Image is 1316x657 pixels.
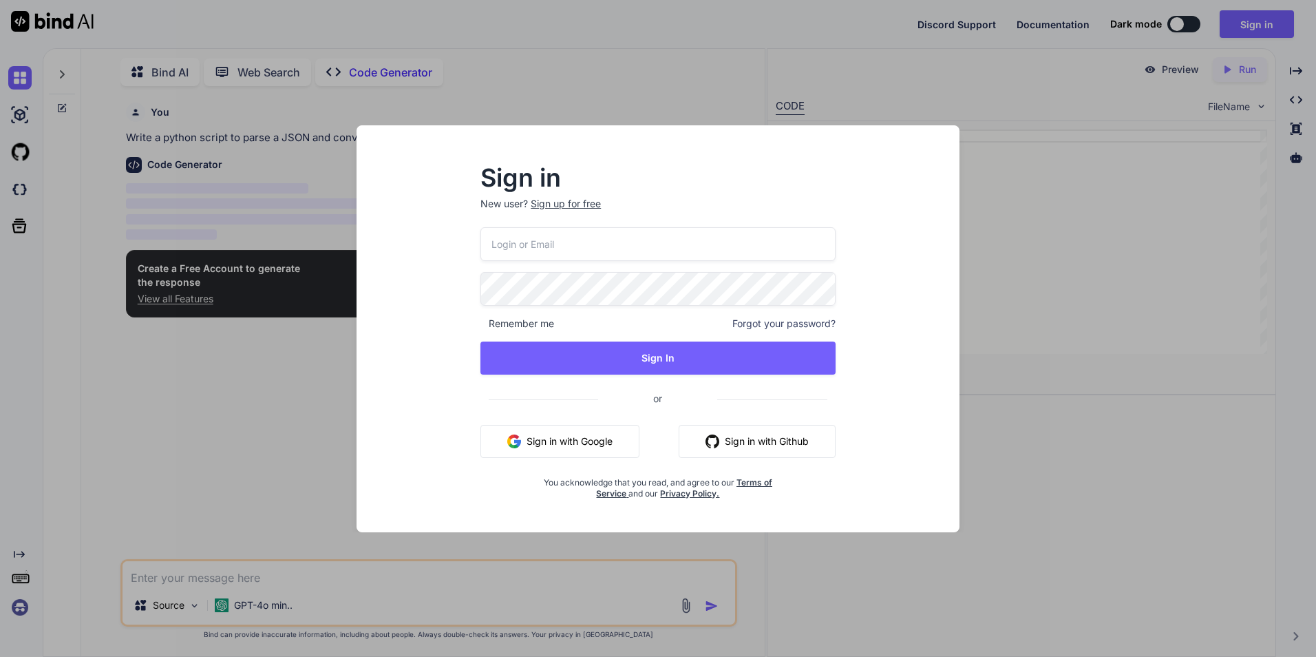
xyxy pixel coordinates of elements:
[598,382,717,415] span: or
[531,197,601,211] div: Sign up for free
[480,317,554,331] span: Remember me
[507,435,521,448] img: google
[480,342,836,375] button: Sign In
[540,469,776,499] div: You acknowledge that you read, and agree to our and our
[732,317,836,331] span: Forgot your password?
[596,477,772,499] a: Terms of Service
[705,435,719,448] img: github
[679,425,836,458] button: Sign in with Github
[480,425,639,458] button: Sign in with Google
[480,227,836,261] input: Login or Email
[480,197,836,227] p: New user?
[660,488,719,499] a: Privacy Policy.
[480,167,836,189] h2: Sign in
